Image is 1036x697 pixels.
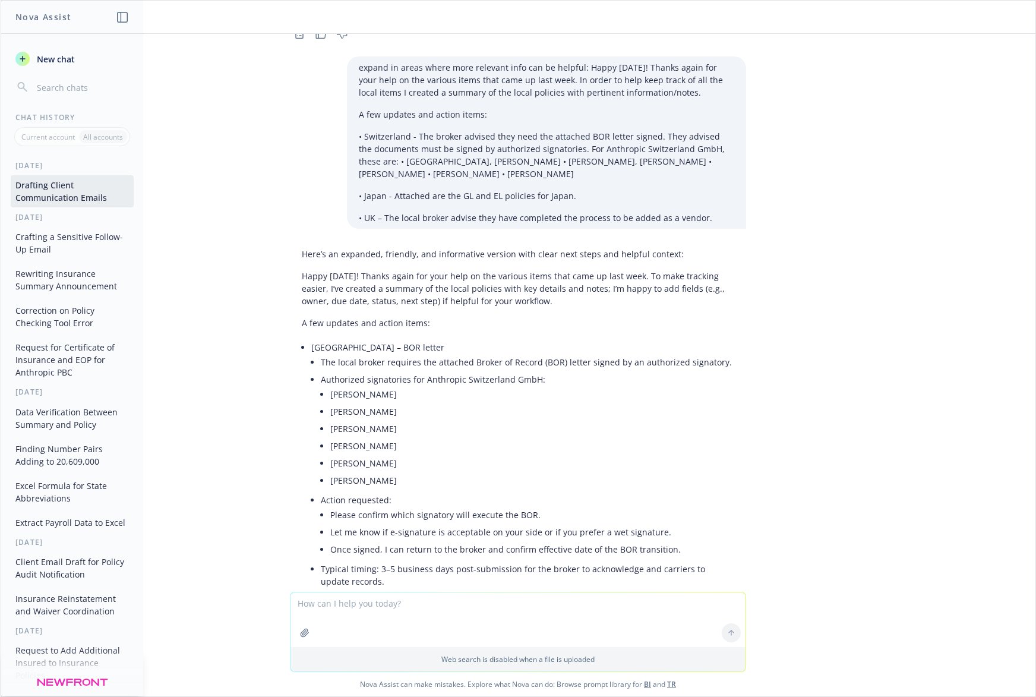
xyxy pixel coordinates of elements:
li: Let me know if e-signature is acceptable on your side or if you prefer a wet signature. [330,523,734,541]
span: New chat [34,53,75,65]
a: TR [667,679,676,689]
p: expand in areas where more relevant info can be helpful: Happy [DATE]! Thanks again for your help... [359,61,734,99]
p: Current account [21,132,75,142]
div: [DATE] [1,387,143,397]
button: Rewriting Insurance Summary Announcement [11,264,134,296]
button: Correction on Policy Checking Tool Error [11,301,134,333]
p: A few updates and action items: [359,108,734,121]
li: [PERSON_NAME] [330,386,734,403]
div: [DATE] [1,160,143,171]
p: Web search is disabled when a file is uploaded [298,654,738,664]
p: • UK – The local broker advise they have completed the process to be added as a vendor. [359,212,734,224]
span: Nova Assist can make mistakes. Explore what Nova can do: Browse prompt library for and [5,672,1031,696]
svg: Copy to clipboard [294,29,305,39]
li: [PERSON_NAME] [330,420,734,437]
p: Happy [DATE]! Thanks again for your help on the various items that came up last week. To make tra... [302,270,734,307]
button: Crafting a Sensitive Follow-Up Email [11,227,134,259]
p: • Japan - Attached are the GL and EL policies for Japan. [359,190,734,202]
li: Typical timing: 3–5 business days post-submission for the broker to acknowledge and carriers to u... [321,560,734,590]
button: Excel Formula for State Abbreviations [11,476,134,508]
button: Data Verification Between Summary and Policy [11,402,134,434]
li: [PERSON_NAME] [330,437,734,455]
p: • Switzerland - The broker advised they need the attached BOR letter signed. They advised the doc... [359,130,734,180]
button: Request for Certificate of Insurance and EOP for Anthropic PBC [11,338,134,382]
div: Chat History [1,112,143,122]
p: A few updates and action items: [302,317,734,329]
p: Here’s an expanded, friendly, and informative version with clear next steps and helpful context: [302,248,734,260]
button: Thumbs down [333,26,352,42]
button: Client Email Draft for Policy Audit Notification [11,552,134,584]
h1: Nova Assist [15,11,71,23]
button: Extract Payroll Data to Excel [11,513,134,532]
button: Request to Add Additional Insured to Insurance Policies [11,641,134,685]
div: [DATE] [1,626,143,636]
li: [PERSON_NAME] [330,455,734,472]
li: Please confirm which signatory will execute the BOR. [330,506,734,523]
button: Drafting Client Communication Emails [11,175,134,207]
li: Once signed, I can return to the broker and confirm effective date of the BOR transition. [330,541,734,558]
li: The local broker requires the attached Broker of Record (BOR) letter signed by an authorized sign... [321,354,734,371]
p: [GEOGRAPHIC_DATA] – BOR letter [311,341,734,354]
div: [DATE] [1,212,143,222]
li: [PERSON_NAME] [330,403,734,420]
button: New chat [11,48,134,70]
button: Finding Number Pairs Adding to 20,609,000 [11,439,134,471]
p: All accounts [83,132,123,142]
li: [PERSON_NAME] [330,472,734,489]
button: Insurance Reinstatement and Waiver Coordination [11,589,134,621]
li: Authorized signatories for Anthropic Switzerland GmbH: [321,371,734,491]
input: Search chats [34,79,129,96]
li: Action requested: [321,491,734,560]
div: [DATE] [1,537,143,547]
a: BI [644,679,651,689]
